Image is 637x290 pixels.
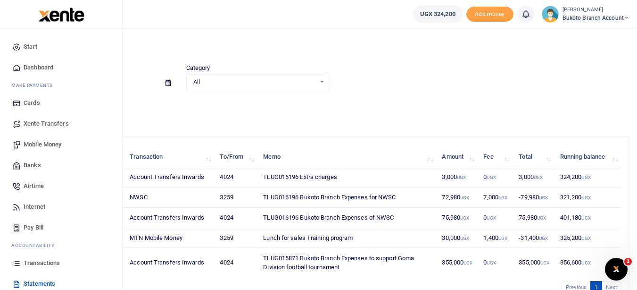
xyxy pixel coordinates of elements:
small: UGX [460,195,469,200]
a: Airtime [8,176,115,196]
td: 72,980 [437,188,478,208]
a: profile-user [PERSON_NAME] Bukoto Branch account [542,6,629,23]
td: 356,600 [555,248,621,277]
td: 401,180 [555,208,621,228]
td: 0 [478,208,513,228]
img: profile-user [542,6,559,23]
label: Category [186,63,210,73]
span: Start [24,42,37,51]
li: M [8,78,115,93]
td: 75,980 [437,208,478,228]
small: UGX [540,260,549,265]
small: UGX [457,175,466,180]
td: -31,400 [513,228,554,248]
small: UGX [534,175,543,180]
small: UGX [581,175,590,180]
td: 3259 [215,188,258,208]
td: MTN Mobile Money [124,228,215,248]
li: Toup your wallet [466,7,513,22]
span: 1 [624,258,632,265]
small: UGX [498,236,507,241]
a: Mobile Money [8,134,115,155]
th: Fee: activate to sort column ascending [478,147,513,167]
span: Airtime [24,181,44,191]
p: Download [36,102,629,112]
span: Mobile Money [24,140,61,149]
a: UGX 324,200 [413,6,463,23]
small: UGX [581,195,590,200]
td: 0 [478,167,513,188]
small: UGX [537,215,546,221]
td: 355,000 [437,248,478,277]
td: TLUG015871 Bukoto Branch Expenses to support Goma Division football tournament [258,248,437,277]
a: Internet [8,196,115,217]
td: Account Transfers Inwards [124,208,215,228]
td: TLUG016196 Bukoto Branch Expenses for NWSC [258,188,437,208]
small: UGX [498,195,507,200]
td: TLUG016196 Extra charges [258,167,437,188]
td: NWSC [124,188,215,208]
th: Total: activate to sort column ascending [513,147,554,167]
small: UGX [487,175,496,180]
td: 3259 [215,228,258,248]
td: 4024 [215,248,258,277]
a: logo-small logo-large logo-large [38,10,84,17]
small: UGX [463,260,472,265]
th: Amount: activate to sort column ascending [437,147,478,167]
span: Statements [24,279,55,289]
a: Dashboard [8,57,115,78]
th: Transaction: activate to sort column ascending [124,147,215,167]
span: UGX 324,200 [420,9,455,19]
td: 4024 [215,167,258,188]
td: 355,000 [513,248,554,277]
td: 325,200 [555,228,621,248]
td: Account Transfers Inwards [124,248,215,277]
th: Memo: activate to sort column ascending [258,147,437,167]
small: UGX [581,260,590,265]
span: Cards [24,98,40,108]
span: Add money [466,7,513,22]
td: 3,000 [513,167,554,188]
small: UGX [581,236,590,241]
a: Cards [8,93,115,113]
td: 7,000 [478,188,513,208]
th: Running balance: activate to sort column ascending [555,147,621,167]
a: Banks [8,155,115,176]
li: Wallet ballance [409,6,466,23]
td: Account Transfers Inwards [124,167,215,188]
td: 321,200 [555,188,621,208]
td: -79,980 [513,188,554,208]
td: Lunch for sales Training program [258,228,437,248]
a: Transactions [8,253,115,273]
small: UGX [460,236,469,241]
small: [PERSON_NAME] [563,6,629,14]
small: UGX [539,236,548,241]
span: Dashboard [24,63,53,72]
span: Internet [24,202,45,212]
th: To/From: activate to sort column ascending [215,147,258,167]
span: ake Payments [16,82,53,89]
span: All [193,77,315,87]
span: Pay Bill [24,223,43,232]
td: 1,400 [478,228,513,248]
td: 75,980 [513,208,554,228]
td: 324,200 [555,167,621,188]
span: Bukoto Branch account [563,14,629,22]
td: TLUG016196 Bukoto Branch Expenses of NWSC [258,208,437,228]
a: Start [8,36,115,57]
li: Ac [8,238,115,253]
span: Transactions [24,258,60,268]
a: Add money [466,10,513,17]
img: logo-large [39,8,84,22]
a: Pay Bill [8,217,115,238]
span: Banks [24,161,41,170]
small: UGX [460,215,469,221]
td: 4024 [215,208,258,228]
td: 3,000 [437,167,478,188]
td: 0 [478,248,513,277]
small: UGX [539,195,548,200]
span: countability [18,242,54,249]
small: UGX [487,260,496,265]
small: UGX [487,215,496,221]
span: Xente Transfers [24,119,69,128]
